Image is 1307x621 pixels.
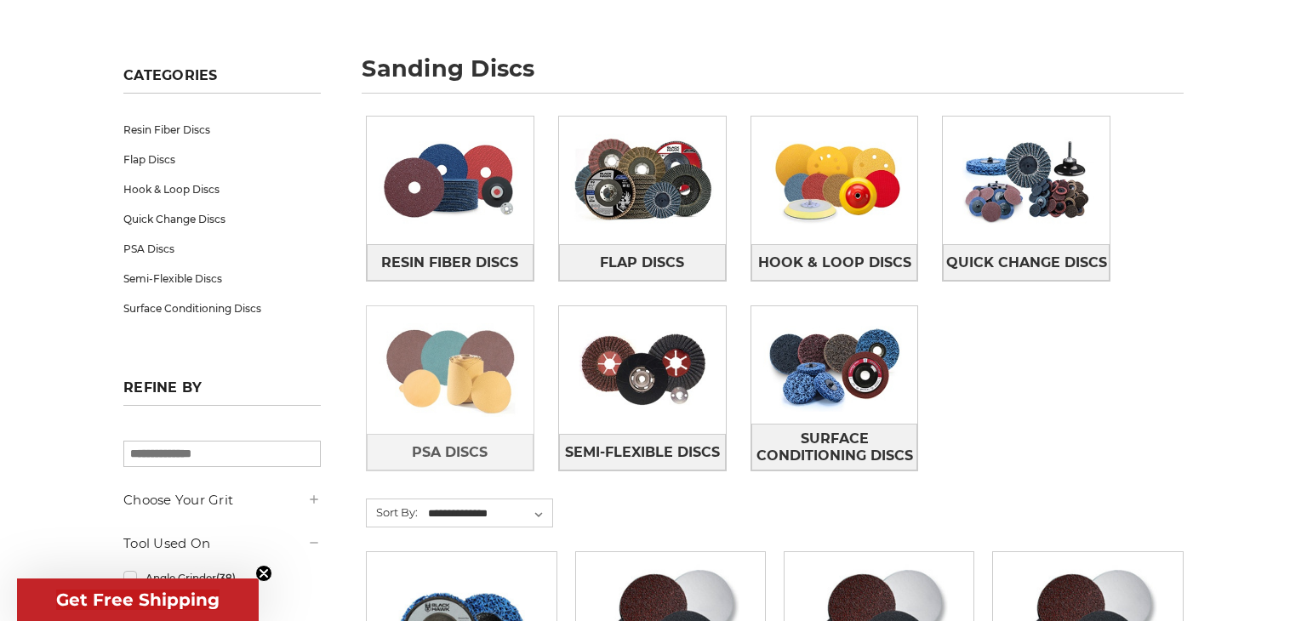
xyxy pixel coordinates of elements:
[123,67,321,94] h5: Categories
[56,590,220,610] span: Get Free Shipping
[565,438,720,467] span: Semi-Flexible Discs
[751,122,918,239] img: Hook & Loop Discs
[123,379,321,406] h5: Refine by
[123,563,321,593] a: Angle Grinder
[367,499,418,525] label: Sort By:
[123,533,321,554] h5: Tool Used On
[123,293,321,323] a: Surface Conditioning Discs
[381,248,518,277] span: Resin Fiber Discs
[17,578,259,621] div: Get Free ShippingClose teaser
[123,204,321,234] a: Quick Change Discs
[362,57,1184,94] h1: sanding discs
[752,424,917,470] span: Surface Conditioning Discs
[559,244,726,281] a: Flap Discs
[559,311,726,429] img: Semi-Flexible Discs
[367,434,534,470] a: PSA Discs
[216,572,236,584] span: (38)
[123,145,321,174] a: Flap Discs
[123,174,321,204] a: Hook & Loop Discs
[123,490,321,510] h5: Choose Your Grit
[559,122,726,239] img: Flap Discs
[751,424,918,470] a: Surface Conditioning Discs
[255,565,272,582] button: Close teaser
[123,234,321,264] a: PSA Discs
[367,122,534,239] img: Resin Fiber Discs
[758,248,911,277] span: Hook & Loop Discs
[943,122,1110,239] img: Quick Change Discs
[367,311,534,429] img: PSA Discs
[559,434,726,470] a: Semi-Flexible Discs
[946,248,1107,277] span: Quick Change Discs
[123,264,321,293] a: Semi-Flexible Discs
[123,115,321,145] a: Resin Fiber Discs
[600,248,684,277] span: Flap Discs
[751,244,918,281] a: Hook & Loop Discs
[425,501,552,527] select: Sort By:
[751,306,918,424] img: Surface Conditioning Discs
[943,244,1110,281] a: Quick Change Discs
[412,438,488,467] span: PSA Discs
[367,244,534,281] a: Resin Fiber Discs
